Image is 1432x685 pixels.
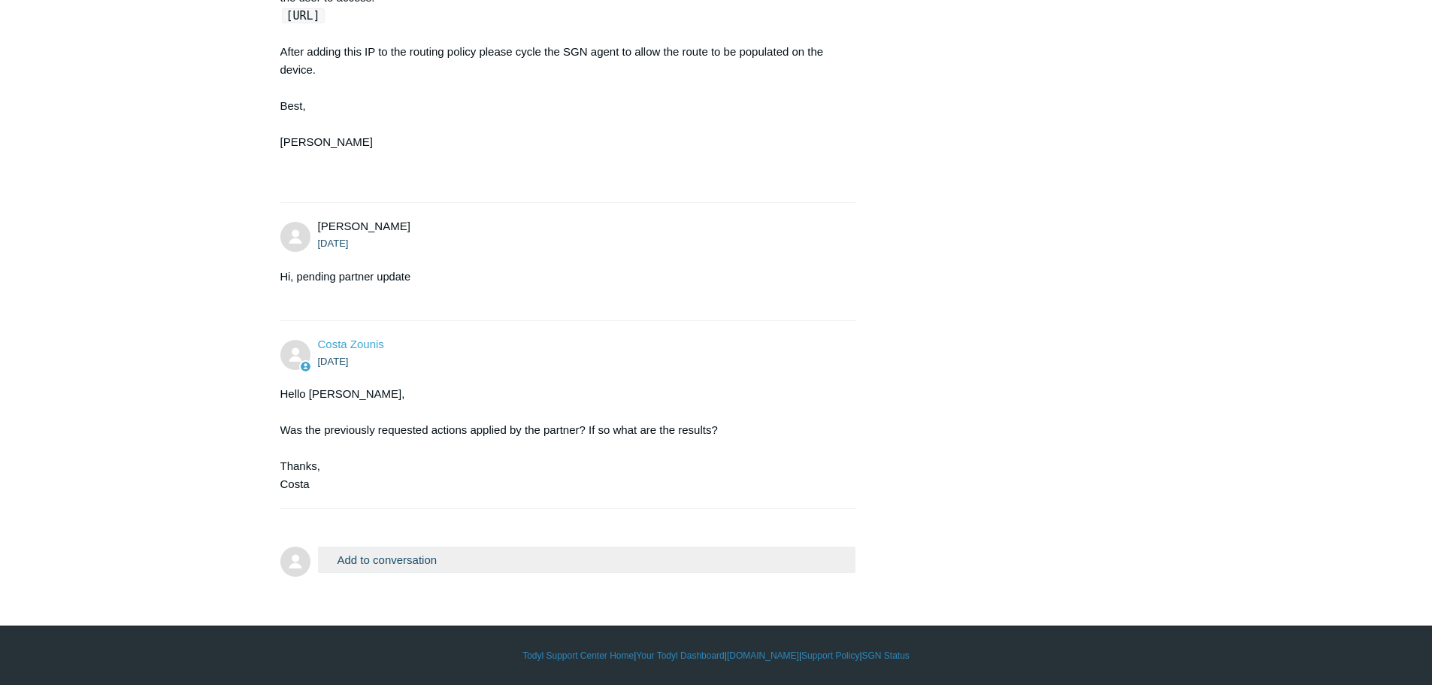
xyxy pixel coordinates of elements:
a: SGN Status [862,649,910,662]
span: Hi, pending partner update [280,271,411,283]
div: Hello [PERSON_NAME], Was the previously requested actions applied by the partner? If so what are ... [280,385,841,493]
a: Costa Zounis [318,338,384,350]
time: 09/15/2025, 11:36 [318,356,349,367]
a: Your Todyl Dashboard [636,649,724,662]
button: Add to conversation [318,547,856,573]
time: 09/15/2025, 09:21 [318,238,349,249]
a: [DOMAIN_NAME] [727,649,799,662]
div: | | | | [280,649,1152,662]
a: Todyl Support Center Home [522,649,634,662]
code: [URL] [282,8,325,23]
a: Support Policy [801,649,859,662]
span: Tim White [318,220,410,232]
